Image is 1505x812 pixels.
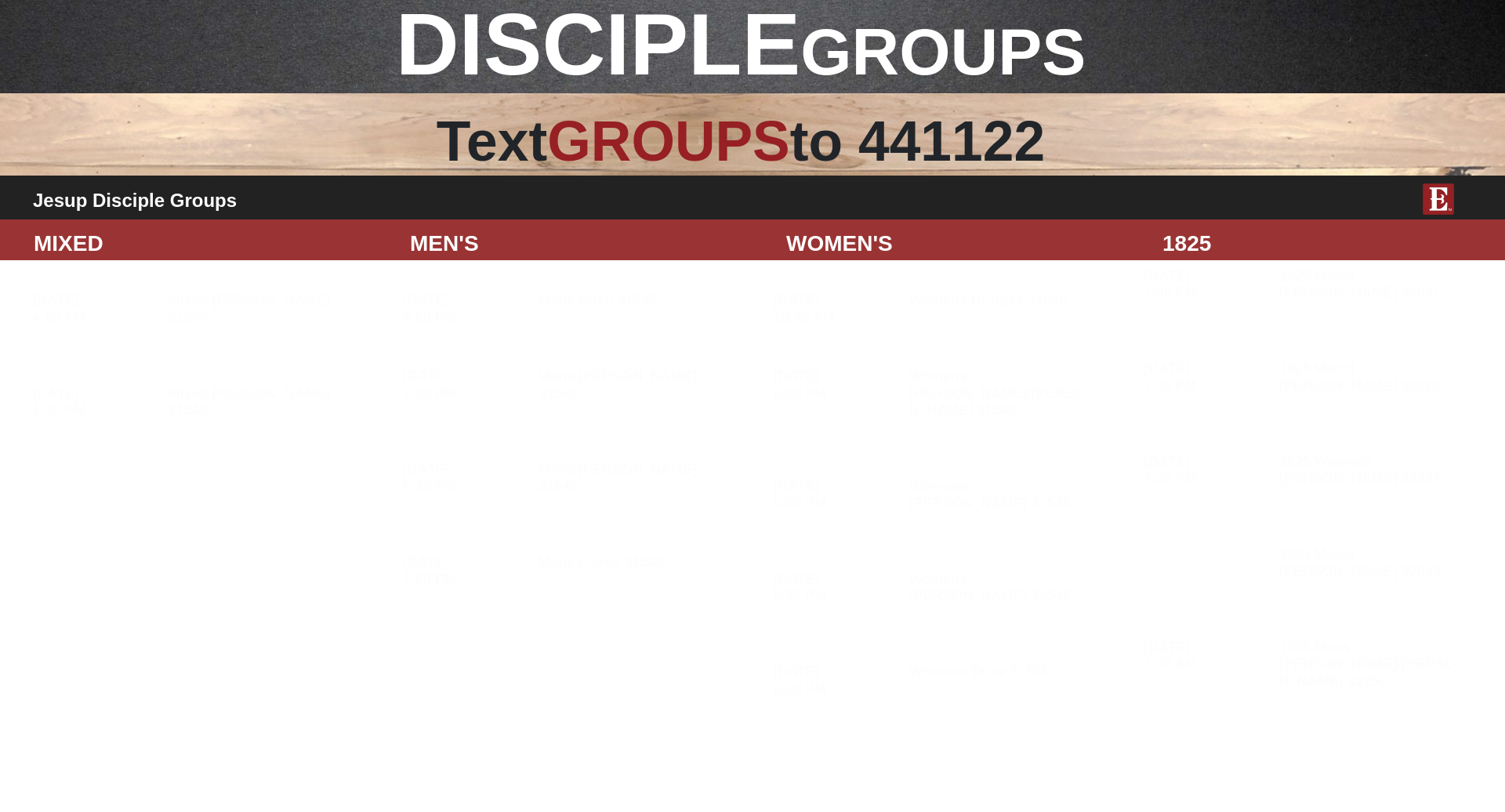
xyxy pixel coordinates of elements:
h4: Womens [PERSON_NAME] 31545 [908,478,1087,533]
h4: [DATE] 6:30 PM [33,386,158,419]
strong: In Person [554,411,604,423]
h4: Womens [PERSON_NAME]/[PERSON_NAME] 31545 [908,368,1087,440]
h4: Womens [PERSON_NAME] 31545 [908,571,1087,626]
strong: In Person [554,579,604,592]
strong: In Person [554,503,604,516]
h4: [DATE] 6:30 PM [403,462,528,495]
strong: In Person [924,689,974,701]
h4: Mixed [PERSON_NAME] 31545 [168,386,346,440]
b: Jesup Disciple Groups [33,190,237,211]
h4: [DATE] 7:00 PM [403,554,528,588]
h4: 1825 Mixed [PERSON_NAME] 32043 [1279,546,1458,601]
h4: [DATE] 6:00 PM [774,478,898,512]
span: GROUPS [800,15,1086,89]
strong: In Person [1295,589,1345,601]
h4: Mens [PERSON_NAME] 31560 [539,368,717,423]
img: E-icon-fireweed-White-TM.png [1423,183,1454,215]
strong: In Person [1295,698,1345,711]
strong: In Person [924,520,974,533]
h4: Mens [PERSON_NAME] 31545 [539,462,717,517]
h4: [DATE] 7:00 AM [1144,640,1268,673]
h4: [DATE] 6:30 PM [774,571,898,605]
h4: [DATE] 6:30 PM [774,664,898,698]
span: GROUPS [547,110,789,172]
h4: 1825 Womens [PERSON_NAME] 32224 [1279,454,1458,509]
strong: In Person [245,427,296,440]
strong: In Person [924,427,974,440]
div: MEN'S [398,227,774,260]
h4: Mens Flores 31545 [539,554,717,593]
div: WOMEN'S [774,227,1151,260]
strong: In Person [1295,403,1345,415]
h4: [DATE] 7:00 PM [1144,454,1268,488]
strong: In Person [1295,496,1345,509]
strong: Childcare [176,427,227,440]
div: MIXED [22,227,398,260]
h4: 1825 Mens [PERSON_NAME]/[PERSON_NAME] 32250 [1279,640,1458,712]
h4: Womens Duke 31546 [908,664,1087,702]
strong: In Person [924,613,974,625]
